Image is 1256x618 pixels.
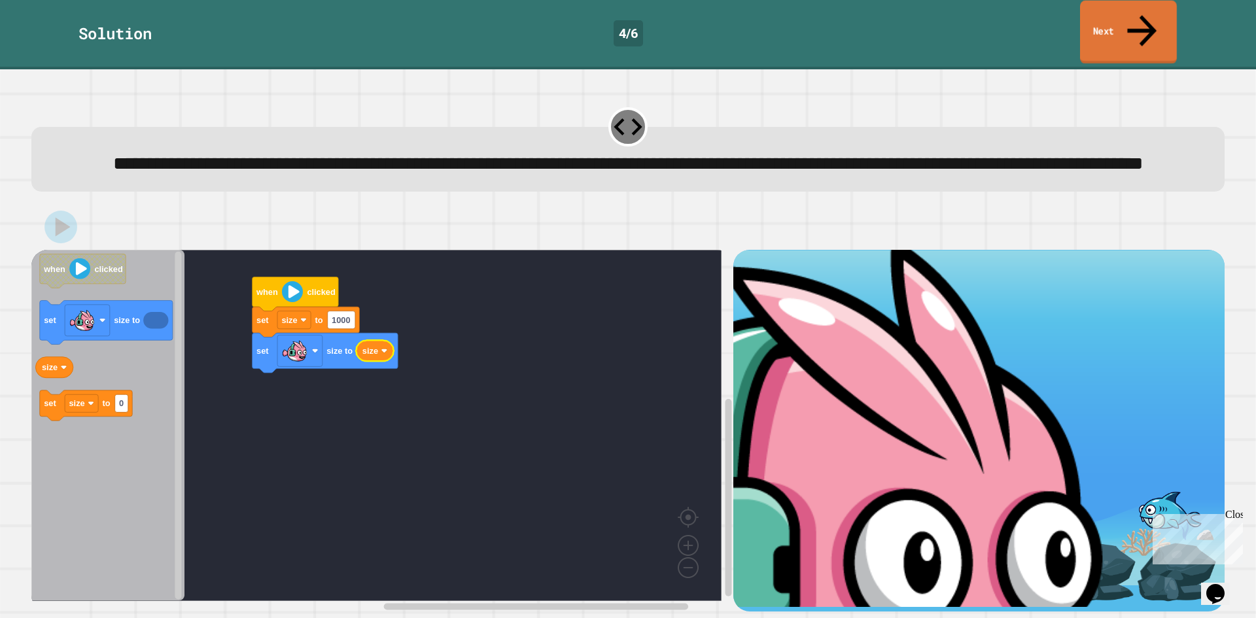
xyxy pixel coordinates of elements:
text: 0 [119,399,124,409]
div: Blockly Workspace [31,250,733,611]
iframe: chat widget [1201,566,1243,605]
text: set [256,315,269,325]
div: 4 / 6 [614,20,643,46]
text: clicked [307,287,335,297]
text: set [44,316,56,326]
div: Chat with us now!Close [5,5,90,83]
text: size [69,399,85,409]
text: when [43,264,65,274]
text: 1000 [332,315,350,325]
a: Next [1080,1,1177,64]
text: size [42,363,58,373]
iframe: chat widget [1147,509,1243,564]
text: size [281,315,297,325]
div: Solution [78,22,152,45]
text: size to [114,316,140,326]
text: set [44,399,56,409]
text: clicked [95,264,123,274]
text: size [362,346,378,356]
text: to [103,399,111,409]
text: set [256,346,269,356]
text: to [315,315,323,325]
text: when [256,287,278,297]
text: size to [326,346,353,356]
